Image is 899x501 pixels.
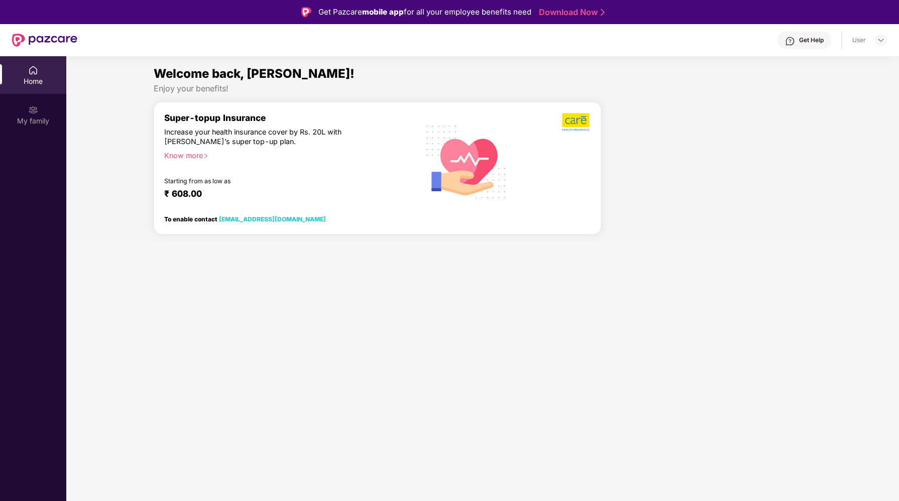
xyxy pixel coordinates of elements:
[852,36,866,44] div: User
[164,128,370,147] div: Increase your health insurance cover by Rs. 20L with [PERSON_NAME]’s super top-up plan.
[28,105,38,115] img: svg+xml;base64,PHN2ZyB3aWR0aD0iMjAiIGhlaWdodD0iMjAiIHZpZXdCb3g9IjAgMCAyMCAyMCIgZmlsbD0ibm9uZSIgeG...
[562,112,591,132] img: b5dec4f62d2307b9de63beb79f102df3.png
[164,151,407,158] div: Know more
[28,65,38,75] img: svg+xml;base64,PHN2ZyBpZD0iSG9tZSIgeG1sbnM9Imh0dHA6Ly93d3cudzMub3JnLzIwMDAvc3ZnIiB3aWR0aD0iMjAiIG...
[601,7,605,18] img: Stroke
[362,7,404,17] strong: mobile app
[785,36,795,46] img: svg+xml;base64,PHN2ZyBpZD0iSGVscC0zMngzMiIgeG1sbnM9Imh0dHA6Ly93d3cudzMub3JnLzIwMDAvc3ZnIiB3aWR0aD...
[164,188,403,200] div: ₹ 608.00
[219,215,326,223] a: [EMAIL_ADDRESS][DOMAIN_NAME]
[203,153,208,159] span: right
[318,6,531,18] div: Get Pazcare for all your employee benefits need
[164,177,370,184] div: Starting from as low as
[164,112,413,123] div: Super-topup Insurance
[877,36,885,44] img: svg+xml;base64,PHN2ZyBpZD0iRHJvcGRvd24tMzJ4MzIiIHhtbG5zPSJodHRwOi8vd3d3LnczLm9yZy8yMDAwL3N2ZyIgd2...
[539,7,602,18] a: Download Now
[154,66,355,81] span: Welcome back, [PERSON_NAME]!
[154,83,811,94] div: Enjoy your benefits!
[799,36,824,44] div: Get Help
[301,7,311,17] img: Logo
[164,215,326,222] div: To enable contact
[418,112,514,210] img: svg+xml;base64,PHN2ZyB4bWxucz0iaHR0cDovL3d3dy53My5vcmcvMjAwMC9zdmciIHhtbG5zOnhsaW5rPSJodHRwOi8vd3...
[12,34,77,47] img: New Pazcare Logo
